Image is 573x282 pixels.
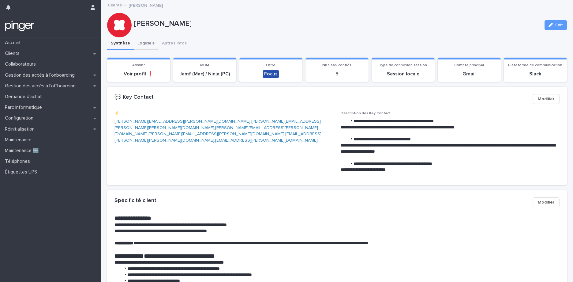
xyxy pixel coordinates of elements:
[322,63,351,67] span: Nb SaaS confiés
[555,23,563,27] span: Edit
[111,71,167,77] p: Voir profil ❗
[2,148,44,154] p: Maintenance 🆕
[2,169,42,175] p: Étiquettes UPS
[533,94,560,104] button: Modifier
[454,63,484,67] span: Compte principal
[2,61,41,67] p: Collaborateurs
[114,119,250,124] a: [PERSON_NAME][EMAIL_ADDRESS][PERSON_NAME][DOMAIN_NAME]
[2,126,39,132] p: Réinitialisation
[114,126,318,136] a: [PERSON_NAME][EMAIL_ADDRESS][PERSON_NAME][DOMAIN_NAME]
[2,105,47,110] p: Parc informatique
[508,63,562,67] span: Plateforme de communication
[538,199,554,205] span: Modifier
[114,197,156,204] h2: Spécificité client
[538,96,554,102] span: Modifier
[266,63,275,67] span: Offre
[375,71,431,77] p: Session locale
[379,63,427,67] span: Type de connexion session
[2,94,47,100] p: Demande d'achat
[2,158,35,164] p: Téléphones
[5,20,35,32] img: mTgBEunGTSyRkCgitkcU
[309,71,365,77] p: 5
[114,119,321,130] a: [PERSON_NAME][EMAIL_ADDRESS][PERSON_NAME][PERSON_NAME][DOMAIN_NAME]
[2,115,38,121] p: Configuration
[2,72,80,78] p: Gestion des accès à l’onboarding
[158,37,190,50] button: Autres infos
[2,137,36,143] p: Maintenance
[2,51,24,56] p: Clients
[134,19,540,28] p: [PERSON_NAME]
[200,63,209,67] span: MDM
[148,132,284,136] a: [PERSON_NAME][EMAIL_ADDRESS][PERSON_NAME][DOMAIN_NAME]
[132,63,145,67] span: Admin?
[177,71,233,77] p: Jamf (Mac) / Ninja (PC)
[215,138,318,143] a: [EMAIL_ADDRESS][PERSON_NAME][DOMAIN_NAME]
[263,70,279,78] div: Focus
[545,20,567,30] button: Edit
[2,40,25,46] p: Accueil
[507,71,563,77] p: Slack
[108,1,122,8] a: Clients
[129,2,163,8] p: [PERSON_NAME]
[341,112,391,115] span: Description des Key Contact
[533,197,560,207] button: Modifier
[441,71,497,77] p: Gmail
[114,94,154,101] h2: 💬 Key Contact
[2,83,81,89] p: Gestion des accès à l’offboarding
[134,37,158,50] button: Logiciels
[114,118,333,144] p: , , , , ,
[114,112,119,115] span: ⚡️
[107,37,134,50] button: Synthèse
